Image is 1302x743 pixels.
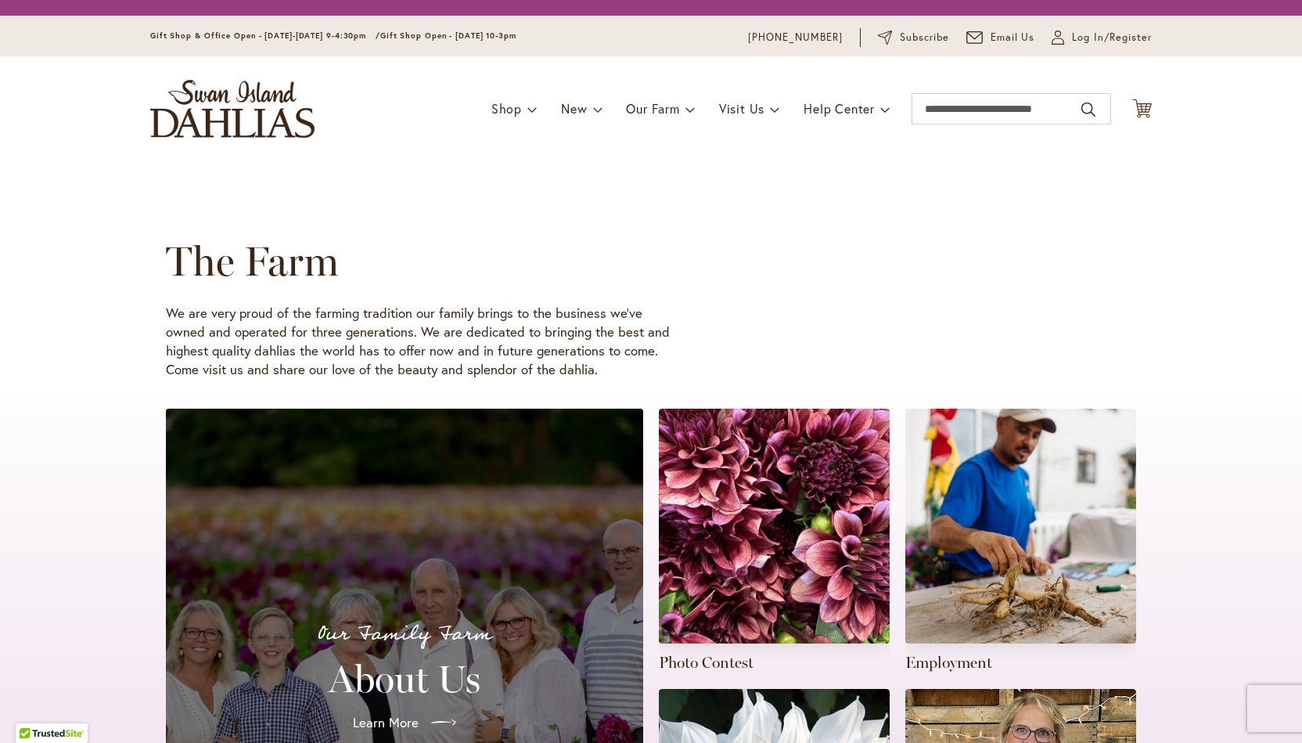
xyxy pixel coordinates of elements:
a: [PHONE_NUMBER] [748,30,843,45]
a: Email Us [966,30,1035,45]
span: Visit Us [719,100,764,117]
a: Subscribe [878,30,949,45]
span: Gift Shop & Office Open - [DATE]-[DATE] 9-4:30pm / [150,31,380,41]
span: Our Farm [626,100,679,117]
h2: About Us [185,657,624,701]
h1: The Farm [166,238,1091,285]
span: Subscribe [900,30,949,45]
span: Help Center [804,100,875,117]
span: New [561,100,587,117]
span: Shop [491,100,522,117]
a: store logo [150,80,315,138]
span: Email Us [991,30,1035,45]
span: Log In/Register [1072,30,1152,45]
a: Log In/Register [1052,30,1152,45]
button: Search [1081,97,1095,122]
p: Our Family Farm [185,618,624,651]
p: We are very proud of the farming tradition our family brings to the business we’ve owned and oper... [166,304,674,379]
span: Gift Shop Open - [DATE] 10-3pm [380,31,516,41]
